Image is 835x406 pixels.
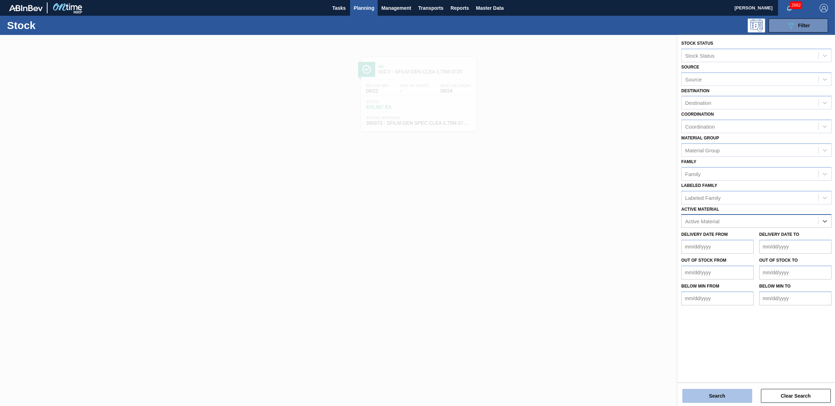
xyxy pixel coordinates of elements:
label: Delivery Date to [759,232,799,237]
span: Transports [418,4,443,12]
button: Filter [769,19,828,32]
span: Reports [450,4,469,12]
input: mm/dd/yyyy [681,291,754,305]
button: Notifications [778,3,800,13]
input: mm/dd/yyyy [759,291,832,305]
h1: Stock [7,21,115,29]
label: Out of Stock to [759,258,798,263]
div: Stock Status [685,52,714,58]
div: Destination [685,100,711,106]
div: Active Material [685,218,719,224]
label: Out of Stock from [681,258,726,263]
span: Tasks [331,4,347,12]
label: Source [681,65,699,70]
div: Source [685,76,702,82]
label: Material Group [681,136,719,140]
img: Logout [820,4,828,12]
label: Stock Status [681,41,713,46]
span: 2662 [790,1,802,9]
img: TNhmsLtSVTkK8tSr43FrP2fwEKptu5GPRR3wAAAABJRU5ErkJggg== [9,5,43,11]
label: Delivery Date from [681,232,728,237]
div: Material Group [685,147,720,153]
div: Coordination [685,124,715,130]
span: Master Data [476,4,503,12]
div: Labeled Family [685,195,721,201]
input: mm/dd/yyyy [759,266,832,280]
label: Destination [681,88,709,93]
input: mm/dd/yyyy [681,266,754,280]
label: Family [681,159,696,164]
label: Below Min from [681,284,719,289]
div: Programming: no user selected [748,19,765,32]
span: Planning [354,4,374,12]
input: mm/dd/yyyy [681,240,754,254]
input: mm/dd/yyyy [759,240,832,254]
span: Filter [798,23,810,28]
div: Family [685,171,700,177]
label: Below Min to [759,284,791,289]
span: Management [381,4,411,12]
label: Active Material [681,207,719,212]
label: Coordination [681,112,714,117]
label: Labeled Family [681,183,717,188]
